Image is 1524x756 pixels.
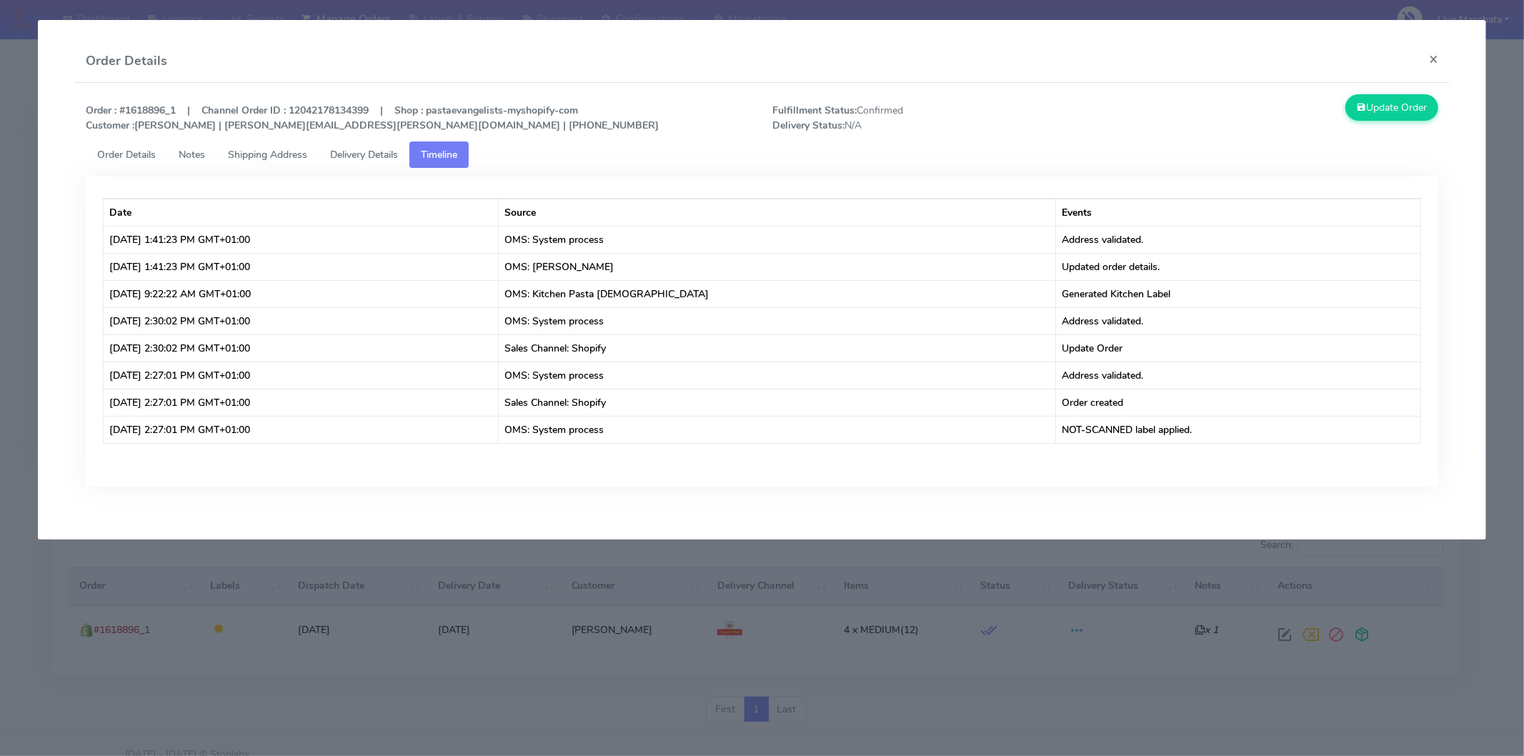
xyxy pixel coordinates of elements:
[499,280,1056,307] td: OMS: Kitchen Pasta [DEMOGRAPHIC_DATA]
[1056,253,1420,280] td: Updated order details.
[1056,416,1420,443] td: NOT-SCANNED label applied.
[86,119,134,132] strong: Customer :
[499,416,1056,443] td: OMS: System process
[762,103,1105,133] span: Confirmed N/A
[104,334,499,362] td: [DATE] 2:30:02 PM GMT+01:00
[1056,280,1420,307] td: Generated Kitchen Label
[228,148,307,161] span: Shipping Address
[1056,334,1420,362] td: Update Order
[1345,94,1438,121] button: Update Order
[104,253,499,280] td: [DATE] 1:41:23 PM GMT+01:00
[104,416,499,443] td: [DATE] 2:27:01 PM GMT+01:00
[499,307,1056,334] td: OMS: System process
[499,226,1056,253] td: OMS: System process
[86,141,1438,168] ul: Tabs
[330,148,398,161] span: Delivery Details
[1056,226,1420,253] td: Address validated.
[104,307,499,334] td: [DATE] 2:30:02 PM GMT+01:00
[1418,40,1450,78] button: Close
[97,148,156,161] span: Order Details
[1056,362,1420,389] td: Address validated.
[772,104,857,117] strong: Fulfillment Status:
[104,199,499,226] th: Date
[772,119,845,132] strong: Delivery Status:
[104,362,499,389] td: [DATE] 2:27:01 PM GMT+01:00
[499,389,1056,416] td: Sales Channel: Shopify
[1056,389,1420,416] td: Order created
[1056,199,1420,226] th: Events
[86,51,167,71] h4: Order Details
[86,104,659,132] strong: Order : #1618896_1 | Channel Order ID : 12042178134399 | Shop : pastaevangelists-myshopify-com [P...
[1056,307,1420,334] td: Address validated.
[104,389,499,416] td: [DATE] 2:27:01 PM GMT+01:00
[104,226,499,253] td: [DATE] 1:41:23 PM GMT+01:00
[499,362,1056,389] td: OMS: System process
[499,334,1056,362] td: Sales Channel: Shopify
[499,253,1056,280] td: OMS: [PERSON_NAME]
[104,280,499,307] td: [DATE] 9:22:22 AM GMT+01:00
[179,148,205,161] span: Notes
[421,148,457,161] span: Timeline
[499,199,1056,226] th: Source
